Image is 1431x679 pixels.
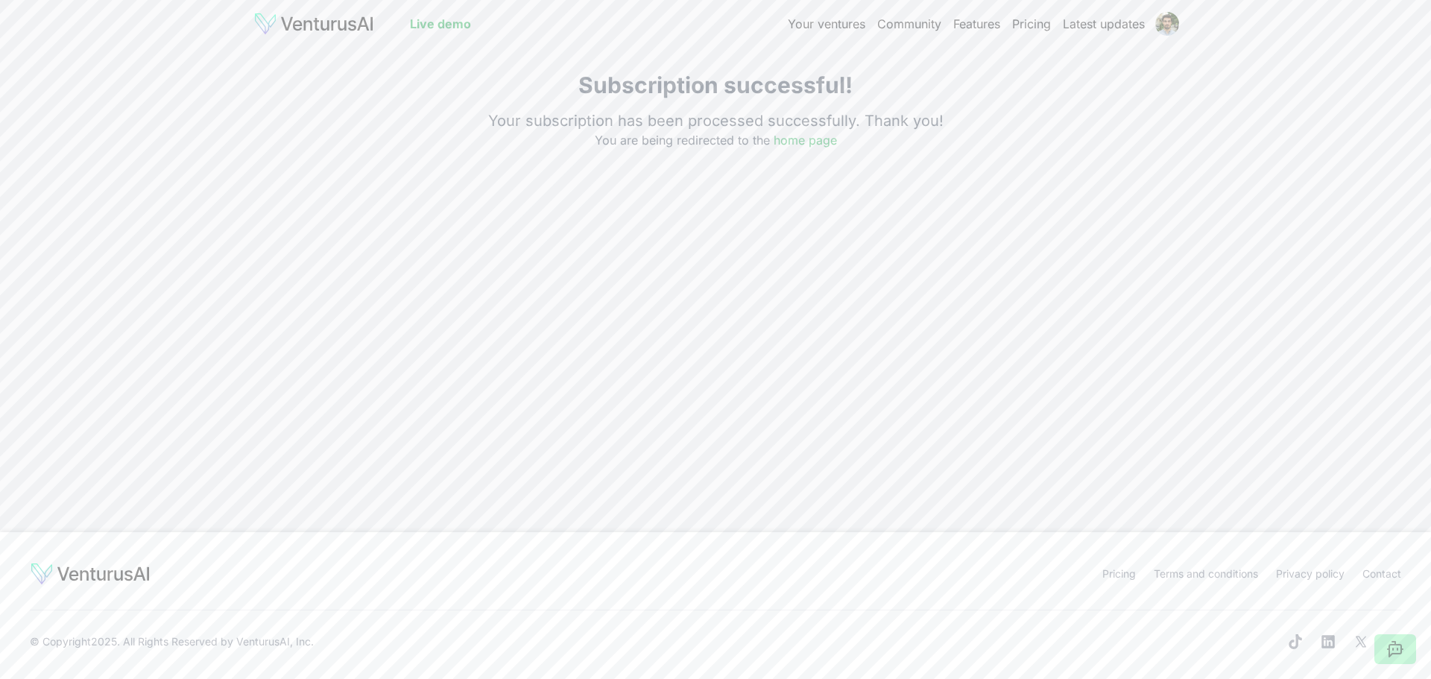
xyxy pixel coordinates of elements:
a: Live demo [410,15,471,33]
h1: Subscription successful! [488,72,944,98]
img: logo [30,562,151,586]
span: © Copyright 2025 . All Rights Reserved by . [30,634,314,649]
a: Privacy policy [1276,567,1345,580]
a: Pricing [1012,15,1051,33]
a: Terms and conditions [1154,567,1258,580]
a: Features [953,15,1000,33]
a: Pricing [1102,567,1136,580]
a: Community [877,15,941,33]
a: Latest updates [1063,15,1145,33]
a: Your ventures [788,15,865,33]
span: You are being redirected to the [595,133,837,148]
img: ALV-UjWKJRZb2-pN8O4IuG__jsFjJMNfsVlXBpmLq6Xh-hoI6h_uFbS74qqhXYwuAcTpPoExhgILQggVsluQmc4-H7EJ_m7w3... [1155,12,1179,36]
a: home page [774,133,837,148]
a: VenturusAI, Inc [236,635,311,648]
a: Contact [1362,567,1401,580]
img: logo [253,12,374,36]
p: Your subscription has been processed successfully. Thank you! [488,110,944,131]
